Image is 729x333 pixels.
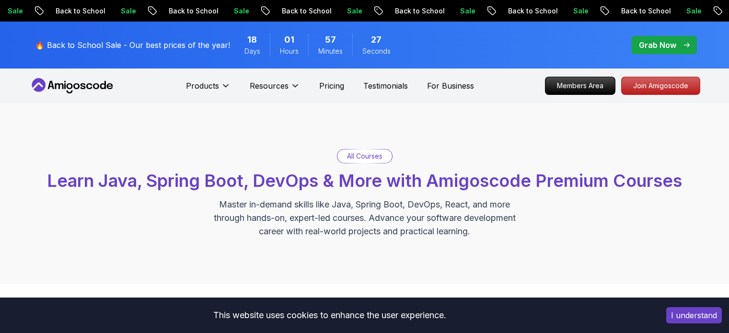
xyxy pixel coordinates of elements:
[325,33,336,46] span: 57 Minutes
[545,77,615,94] p: Members Area
[35,39,230,51] p: 🔥 Back to School Sale - Our best prices of the year!
[244,46,260,56] span: Days
[47,170,682,191] span: Learn Java, Spring Boot, DevOps & More with Amigoscode Premium Courses
[186,80,219,92] p: Products
[46,6,112,16] p: Back to School
[363,80,408,92] a: Testimonials
[347,151,382,161] p: All Courses
[280,46,299,56] span: Hours
[319,80,344,92] a: Pricing
[273,6,338,16] p: Back to School
[545,77,615,95] a: Members Area
[564,6,595,16] p: Sale
[284,33,294,46] span: 1 Hours
[204,198,526,238] p: Master in-demand skills like Java, Spring Boot, DevOps, React, and more through hands-on, expert-...
[621,77,700,95] a: Join Amigoscode
[639,39,676,51] p: Grab Now
[225,6,255,16] p: Sale
[362,46,391,56] span: Seconds
[338,6,369,16] p: Sale
[186,80,231,99] button: Products
[318,46,343,56] span: Minutes
[247,33,257,46] span: 18 Days
[7,305,652,326] div: This website uses cookies to enhance the user experience.
[612,6,677,16] p: Back to School
[451,6,482,16] p: Sale
[666,307,722,323] button: Accept cookies
[160,6,225,16] p: Back to School
[250,80,289,92] p: Resources
[386,6,451,16] p: Back to School
[250,80,300,99] button: Resources
[371,33,382,46] span: 27 Seconds
[499,6,564,16] p: Back to School
[622,77,700,94] p: Join Amigoscode
[427,80,474,92] a: For Business
[677,6,708,16] p: Sale
[112,6,142,16] p: Sale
